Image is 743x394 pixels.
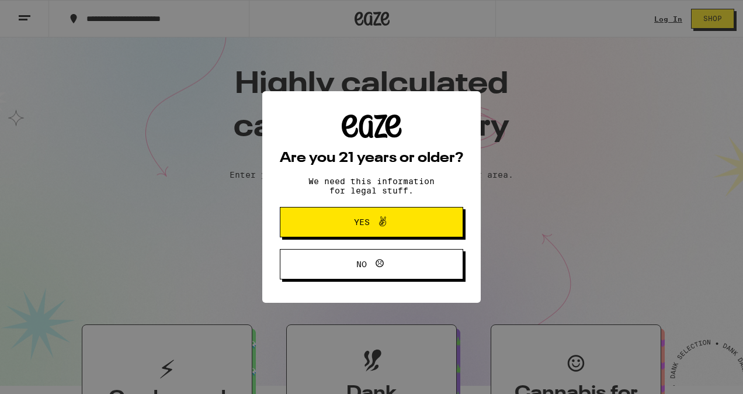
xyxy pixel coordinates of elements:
span: Hi. Need any help? [7,8,84,18]
button: No [280,249,463,279]
span: No [356,260,367,268]
p: We need this information for legal stuff. [298,177,445,195]
button: Yes [280,207,463,237]
span: Yes [354,218,370,226]
h2: Are you 21 years or older? [280,151,463,165]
